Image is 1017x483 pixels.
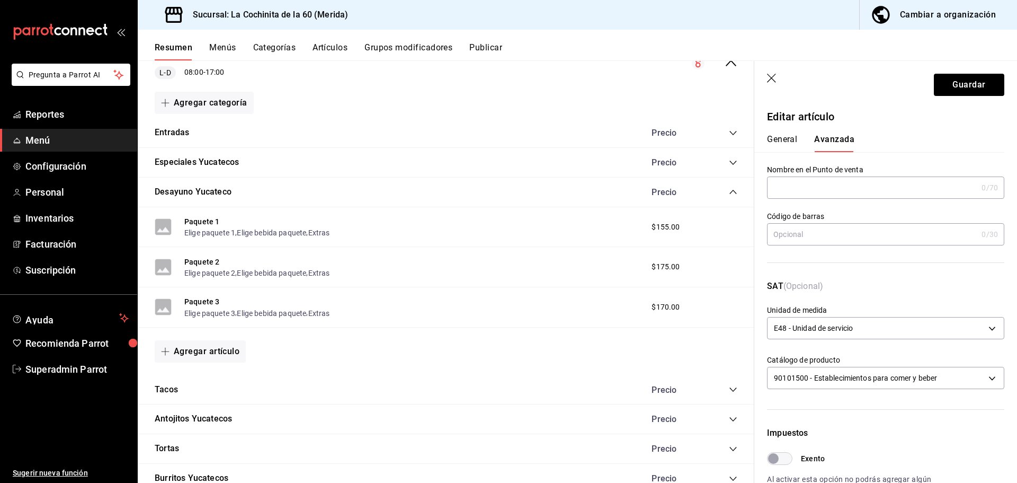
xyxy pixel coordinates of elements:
button: Extras [308,268,330,278]
div: , , [184,307,329,318]
span: L-D [155,67,175,78]
button: Artículos [313,42,347,60]
div: Precio [641,414,709,424]
span: Menú [25,133,129,147]
span: Sugerir nueva función [13,468,129,479]
div: Precio [641,385,709,395]
button: Extras [308,308,330,319]
div: collapse-menu-row [138,39,754,88]
button: Menús [209,42,236,60]
button: Elige bebida paquete [237,227,306,238]
span: $170.00 [652,302,680,313]
div: 0 /30 [982,229,998,240]
div: , , [184,267,329,278]
button: collapse-category-row [729,475,737,483]
label: Unidad de medida [767,306,1004,314]
button: Avanzada [814,134,854,152]
button: Paquete 2 [184,257,219,267]
div: , , [184,227,329,238]
button: Tacos [155,384,178,396]
button: Categorías [253,42,296,60]
button: General [767,134,797,152]
span: Configuración [25,159,129,173]
button: Elige bebida paquete [237,268,306,278]
button: Desayuno Yucateco [155,186,231,198]
button: Resumen [155,42,192,60]
span: Reportes [25,107,129,121]
button: collapse-category-row [729,188,737,196]
button: Publicar [469,42,502,60]
div: E48 - Unidad de servicio [767,317,1004,339]
div: navigation tabs [767,134,992,152]
span: 90101500 - Establecimientos para comer y beber [774,373,937,383]
p: Editar artículo [767,109,1004,125]
button: Tortas [155,443,179,455]
div: Precio [641,128,709,138]
span: Superadmin Parrot [25,362,129,376]
div: Impuestos [767,427,1004,440]
button: Agregar artículo [155,340,246,363]
span: Facturación [25,237,129,251]
h3: Sucursal: La Cochinita de la 60 (Merida) [184,8,348,21]
button: open_drawer_menu [117,28,125,36]
span: Ayuda [25,312,115,324]
span: Recomienda Parrot [25,336,129,350]
label: Catálogo de producto [767,356,1004,364]
div: 0 /70 [982,182,998,193]
button: Antojitos Yucatecos [155,413,232,425]
button: Especiales Yucatecos [155,156,239,169]
button: collapse-category-row [729,445,737,453]
button: Elige paquete 2 [184,268,235,278]
p: (Opcional) [767,280,1004,305]
button: Paquete 3 [184,296,219,307]
span: Inventarios [25,211,129,225]
span: Exento [801,453,825,464]
input: Opcional [767,224,977,245]
label: Código de barras [767,213,1004,220]
label: Nombre en el Punto de venta [767,166,1004,173]
button: Entradas [155,127,189,139]
span: Pregunta a Parrot AI [29,69,114,81]
div: Cambiar a organización [900,7,996,22]
div: Precio [641,444,709,454]
span: Suscripción [25,263,129,277]
button: collapse-category-row [729,415,737,424]
span: $155.00 [652,222,680,233]
button: Paquete 1 [184,216,219,227]
a: Pregunta a Parrot AI [7,77,130,88]
strong: SAT [767,281,783,291]
button: Guardar [934,74,1004,96]
button: Extras [308,227,330,238]
button: Agregar categoría [155,92,254,114]
div: Precio [641,187,709,197]
button: Elige paquete 1 [184,227,235,238]
span: Personal [25,185,129,199]
button: collapse-category-row [729,385,737,394]
span: $175.00 [652,261,680,273]
button: collapse-category-row [729,159,737,167]
button: Elige paquete 3 [184,308,235,319]
div: navigation tabs [155,42,1017,60]
button: Pregunta a Parrot AI [12,64,130,86]
button: Elige bebida paquete [237,308,306,319]
div: Precio [641,157,709,168]
button: collapse-category-row [729,129,737,137]
div: 08:00 - 17:00 [155,66,227,79]
button: Grupos modificadores [364,42,452,60]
